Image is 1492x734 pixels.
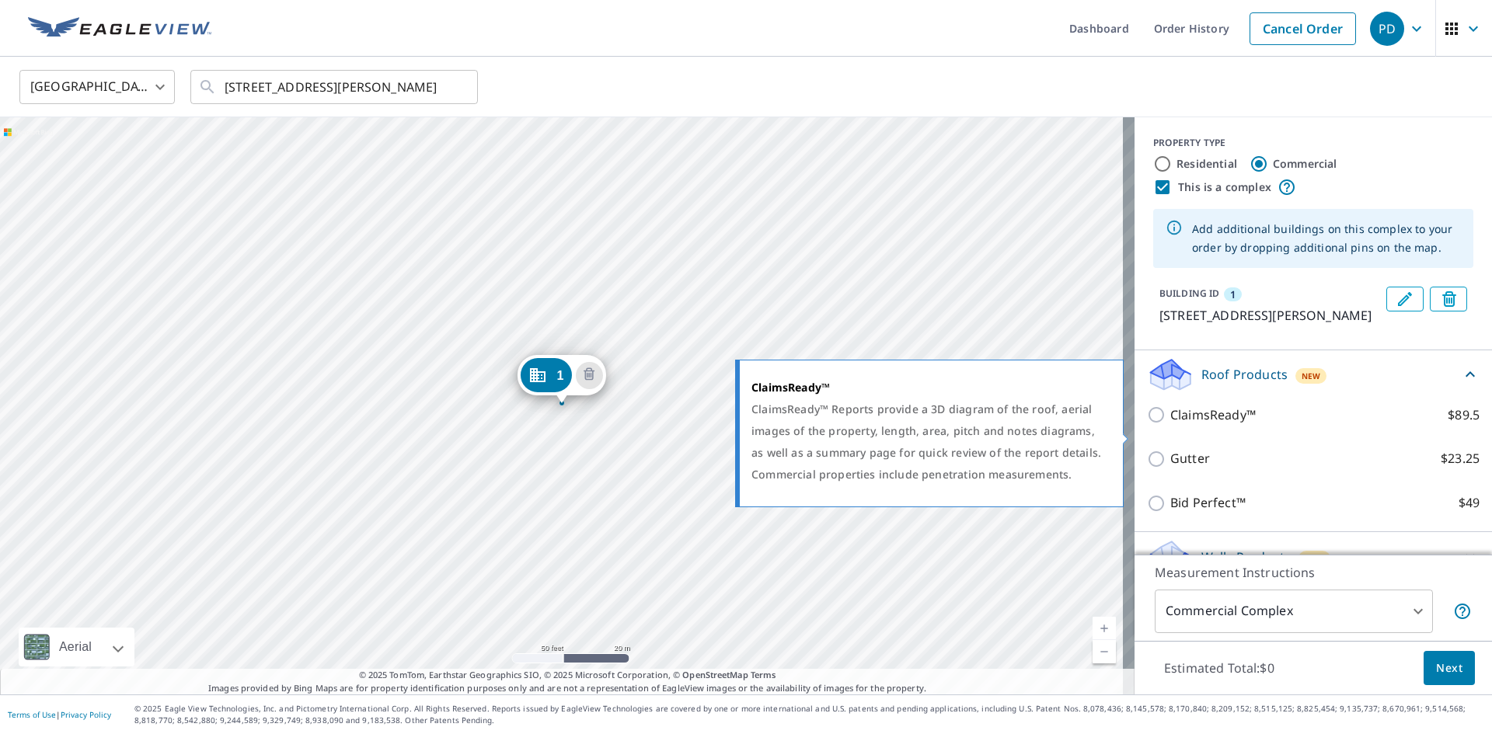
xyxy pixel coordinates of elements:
a: Privacy Policy [61,709,111,720]
p: $49 [1459,493,1480,513]
p: | [8,710,111,719]
p: Walls Products [1201,548,1291,566]
span: 1 [556,370,563,381]
span: New [1302,370,1321,382]
button: Delete building 1 [576,362,603,389]
a: Terms [751,669,776,680]
div: Commercial Complex [1155,590,1433,633]
div: Add additional buildings on this complex to your order by dropping additional pins on the map. [1192,214,1461,263]
p: $23.25 [1441,449,1480,468]
input: Search by address or latitude-longitude [225,65,446,109]
span: New [1305,552,1324,565]
label: Commercial [1273,156,1337,172]
span: 1 [1230,287,1236,301]
a: Cancel Order [1250,12,1356,45]
div: PD [1370,12,1404,46]
p: ClaimsReady™ [1170,405,1256,425]
span: © 2025 TomTom, Earthstar Geographics SIO, © 2025 Microsoft Corporation, © [359,669,776,682]
a: Current Level 19, Zoom In [1093,617,1116,640]
p: Bid Perfect™ [1170,493,1246,513]
p: Estimated Total: $0 [1152,651,1287,685]
div: PROPERTY TYPE [1153,136,1473,150]
div: Walls ProductsNew [1147,538,1480,576]
span: Next [1436,659,1462,678]
div: Roof ProductsNew [1147,357,1480,393]
div: [GEOGRAPHIC_DATA] [19,65,175,109]
p: Gutter [1170,449,1210,468]
label: This is a complex [1178,179,1271,195]
p: $89.5 [1448,405,1480,425]
div: Aerial [54,628,96,666]
span: Each building may require a separate measurement report; if so, your account will be billed per r... [1453,602,1472,621]
label: Residential [1177,156,1237,172]
button: Delete building 1 [1430,287,1467,311]
p: Roof Products [1201,365,1288,384]
p: BUILDING ID [1159,287,1219,300]
a: Current Level 19, Zoom Out [1093,640,1116,663]
p: [STREET_ADDRESS][PERSON_NAME] [1159,306,1380,325]
div: ClaimsReady™ Reports provide a 3D diagram of the roof, aerial images of the property, length, are... [751,398,1103,485]
p: © 2025 Eagle View Technologies, Inc. and Pictometry International Corp. All Rights Reserved. Repo... [134,703,1484,726]
button: Edit building 1 [1386,287,1424,311]
div: Aerial [19,628,134,666]
strong: ClaimsReady™ [751,380,830,395]
a: Terms of Use [8,709,56,720]
img: EV Logo [28,17,211,40]
p: Measurement Instructions [1155,563,1472,582]
button: Next [1424,651,1475,686]
div: Dropped pin, building 1, Commercial property, 1158 Saint Matthew Pl Concord, CA 94518 [517,355,605,403]
a: OpenStreetMap [682,669,748,680]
